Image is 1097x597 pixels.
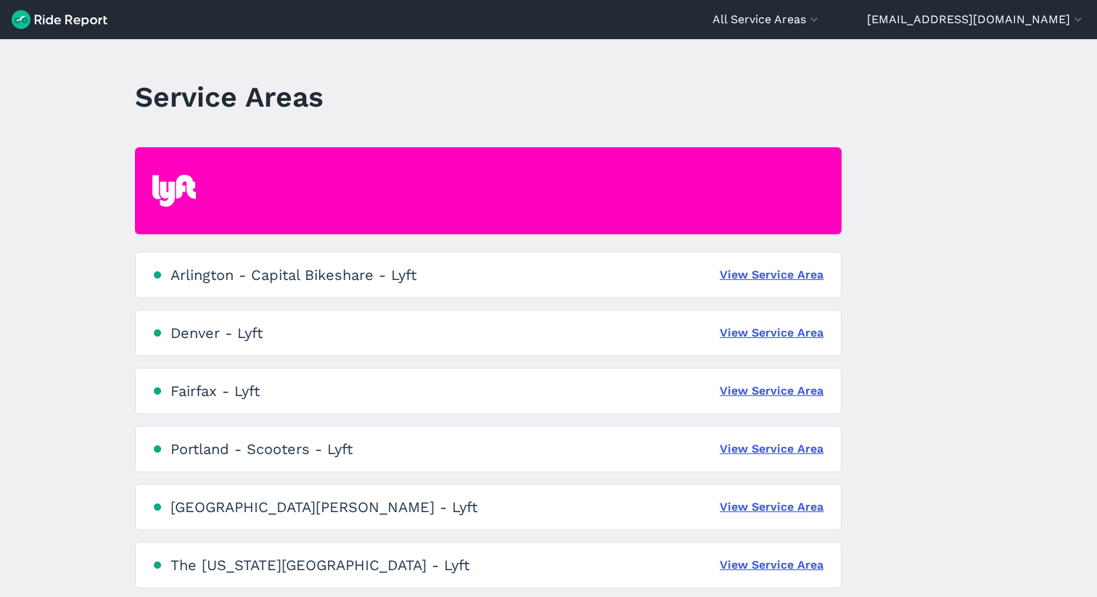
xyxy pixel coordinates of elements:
[170,440,353,458] div: Portland - Scooters - Lyft
[135,77,324,117] h1: Service Areas
[720,324,823,342] a: View Service Area
[12,10,107,29] img: Ride Report
[152,175,196,207] img: Lyft
[867,11,1085,28] button: [EMAIL_ADDRESS][DOMAIN_NAME]
[720,382,823,400] a: View Service Area
[170,498,477,516] div: [GEOGRAPHIC_DATA][PERSON_NAME] - Lyft
[170,266,416,284] div: Arlington - Capital Bikeshare - Lyft
[170,324,263,342] div: Denver - Lyft
[720,440,823,458] a: View Service Area
[720,266,823,284] a: View Service Area
[170,556,469,574] div: The [US_STATE][GEOGRAPHIC_DATA] - Lyft
[720,556,823,574] a: View Service Area
[170,382,260,400] div: Fairfax - Lyft
[712,11,821,28] button: All Service Areas
[720,498,823,516] a: View Service Area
